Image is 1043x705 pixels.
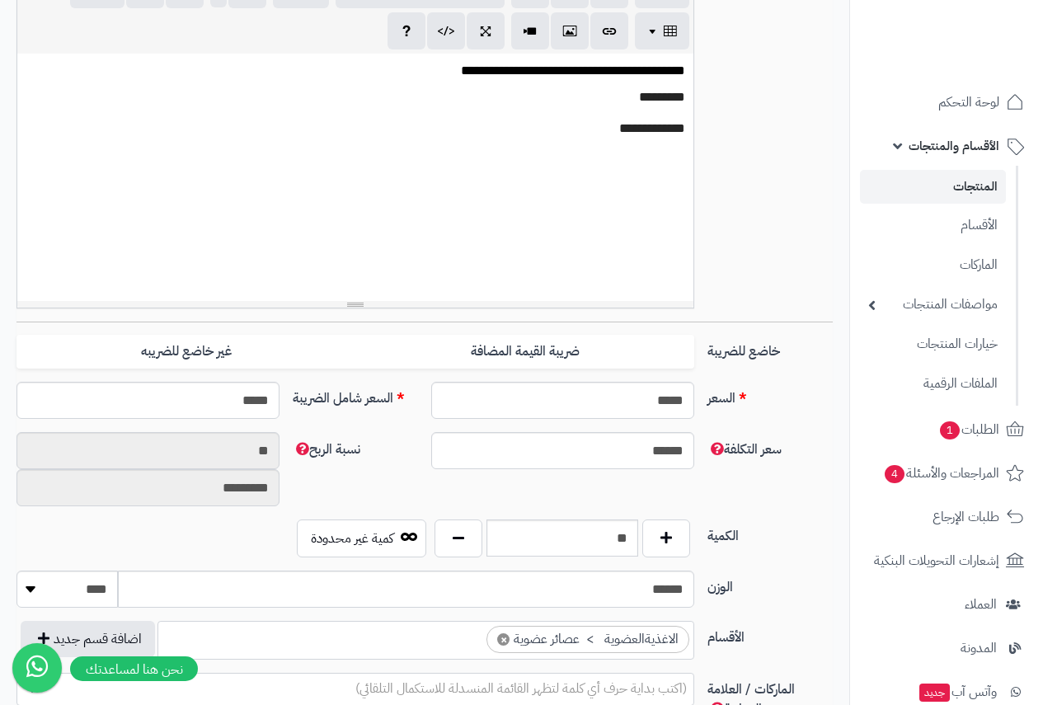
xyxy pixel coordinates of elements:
[860,208,1006,243] a: الأقسام
[701,382,839,408] label: السعر
[701,335,839,361] label: خاضع للضريبة
[355,335,694,369] label: ضريبة القيمة المضافة
[938,91,999,114] span: لوحة التحكم
[883,462,999,485] span: المراجعات والأسئلة
[707,439,782,459] span: سعر التكلفة
[961,637,997,660] span: المدونة
[701,621,839,647] label: الأقسام
[860,327,1006,362] a: خيارات المنتجات
[497,633,510,646] span: ×
[293,439,360,459] span: نسبة الربح
[286,382,425,408] label: السعر شامل الضريبة
[860,287,1006,322] a: مواصفات المنتجات
[860,628,1033,668] a: المدونة
[874,549,999,572] span: إشعارات التحويلات البنكية
[940,421,960,439] span: 1
[860,82,1033,122] a: لوحة التحكم
[938,418,999,441] span: الطلبات
[701,519,839,546] label: الكمية
[486,626,689,653] li: الاغذيةالعضوية > عصائر عضوية
[860,247,1006,283] a: الماركات
[860,541,1033,580] a: إشعارات التحويلات البنكية
[860,497,1033,537] a: طلبات الإرجاع
[860,410,1033,449] a: الطلبات1
[355,679,687,698] span: (اكتب بداية حرف أي كلمة لتظهر القائمة المنسدلة للاستكمال التلقائي)
[909,134,999,157] span: الأقسام والمنتجات
[919,684,950,702] span: جديد
[965,593,997,616] span: العملاء
[16,335,355,369] label: غير خاضع للضريبه
[21,621,155,657] button: اضافة قسم جديد
[701,571,839,597] label: الوزن
[860,366,1006,402] a: الملفات الرقمية
[918,680,997,703] span: وآتس آب
[860,454,1033,493] a: المراجعات والأسئلة4
[885,465,904,483] span: 4
[860,585,1033,624] a: العملاء
[933,505,999,529] span: طلبات الإرجاع
[860,170,1006,204] a: المنتجات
